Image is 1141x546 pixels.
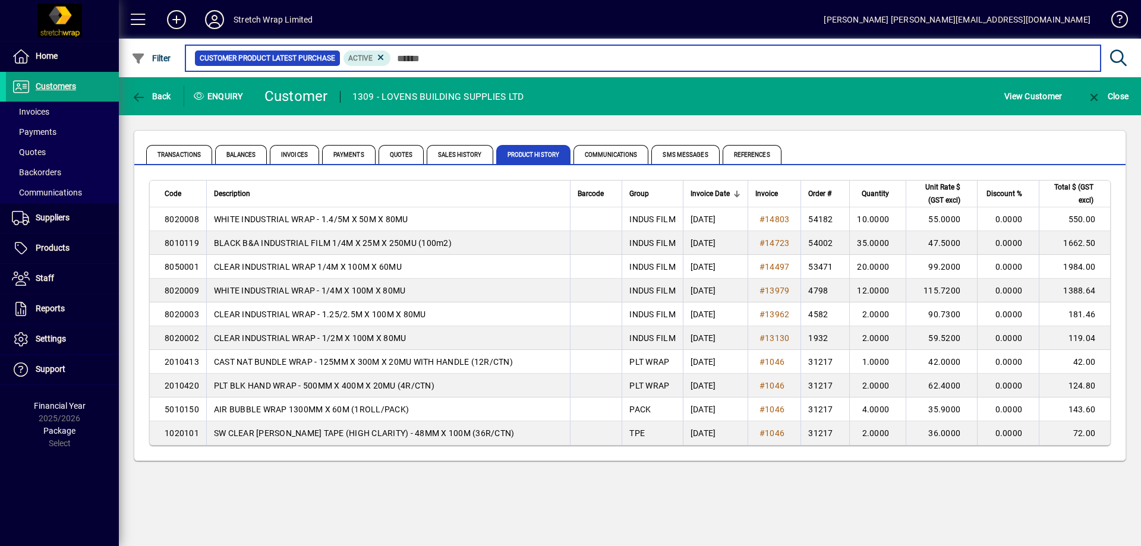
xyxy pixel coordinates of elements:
[849,350,906,374] td: 1.0000
[755,213,794,226] a: #14803
[184,87,256,106] div: Enquiry
[765,428,784,438] span: 1046
[6,162,119,182] a: Backorders
[6,142,119,162] a: Quotes
[765,238,789,248] span: 14723
[119,86,184,107] app-page-header-button: Back
[348,54,373,62] span: Active
[857,187,900,200] div: Quantity
[755,332,794,345] a: #13130
[629,187,676,200] div: Group
[977,326,1039,350] td: 0.0000
[629,357,669,367] span: PLT WRAP
[755,379,789,392] a: #1046
[165,428,199,438] span: 1020101
[352,87,524,106] div: 1309 - LOVENS BUILDING SUPPLIES LTD
[131,53,171,63] span: Filter
[343,51,391,66] mat-chip: Product Activation Status: Active
[862,187,889,200] span: Quantity
[765,214,789,224] span: 14803
[36,243,70,253] span: Products
[808,187,831,200] span: Order #
[379,145,424,164] span: Quotes
[755,355,789,368] a: #1046
[759,286,765,295] span: #
[165,333,199,343] span: 8020002
[985,187,1033,200] div: Discount %
[36,273,54,283] span: Staff
[214,286,406,295] span: WHITE INDUSTRIAL WRAP - 1/4M X 100M X 80MU
[6,182,119,203] a: Communications
[906,397,977,421] td: 35.9000
[759,428,765,438] span: #
[157,9,196,30] button: Add
[759,333,765,343] span: #
[683,326,748,350] td: [DATE]
[165,357,199,367] span: 2010413
[214,405,409,414] span: AIR BUBBLE WRAP 1300MM X 60M (1ROLL/PACK)
[1047,181,1093,207] span: Total $ (GST excl)
[977,397,1039,421] td: 0.0000
[1039,374,1110,397] td: 124.80
[691,187,730,200] span: Invoice Date
[849,374,906,397] td: 2.0000
[906,207,977,231] td: 55.0000
[977,350,1039,374] td: 0.0000
[6,294,119,324] a: Reports
[683,279,748,302] td: [DATE]
[36,364,65,374] span: Support
[849,326,906,350] td: 2.0000
[977,421,1039,445] td: 0.0000
[1039,279,1110,302] td: 1388.64
[200,52,335,64] span: Customer Product Latest Purchase
[6,233,119,263] a: Products
[759,238,765,248] span: #
[765,381,784,390] span: 1046
[214,262,402,272] span: CLEAR INDUSTRIAL WRAP 1/4M X 100M X 60MU
[849,279,906,302] td: 12.0000
[234,10,313,29] div: Stretch Wrap Limited
[683,374,748,397] td: [DATE]
[1084,86,1131,107] button: Close
[629,286,676,295] span: INDUS FILM
[913,181,971,207] div: Unit Rate $ (GST excl)
[573,145,648,164] span: Communications
[824,10,1090,29] div: [PERSON_NAME] [PERSON_NAME][EMAIL_ADDRESS][DOMAIN_NAME]
[322,145,376,164] span: Payments
[755,427,789,440] a: #1046
[849,231,906,255] td: 35.0000
[906,279,977,302] td: 115.7200
[629,262,676,272] span: INDUS FILM
[800,231,849,255] td: 54002
[759,381,765,390] span: #
[1039,350,1110,374] td: 42.00
[849,255,906,279] td: 20.0000
[6,324,119,354] a: Settings
[800,302,849,326] td: 4582
[765,333,789,343] span: 13130
[977,279,1039,302] td: 0.0000
[36,334,66,343] span: Settings
[6,102,119,122] a: Invoices
[270,145,319,164] span: Invoices
[755,284,794,297] a: #13979
[1039,207,1110,231] td: 550.00
[1039,302,1110,326] td: 181.46
[765,405,784,414] span: 1046
[808,187,842,200] div: Order #
[36,304,65,313] span: Reports
[6,355,119,384] a: Support
[800,397,849,421] td: 31217
[214,187,250,200] span: Description
[629,381,669,390] span: PLT WRAP
[1039,397,1110,421] td: 143.60
[264,87,328,106] div: Customer
[12,168,61,177] span: Backorders
[43,426,75,435] span: Package
[36,51,58,61] span: Home
[765,262,789,272] span: 14497
[800,326,849,350] td: 1932
[1047,181,1104,207] div: Total $ (GST excl)
[34,401,86,411] span: Financial Year
[165,187,181,200] span: Code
